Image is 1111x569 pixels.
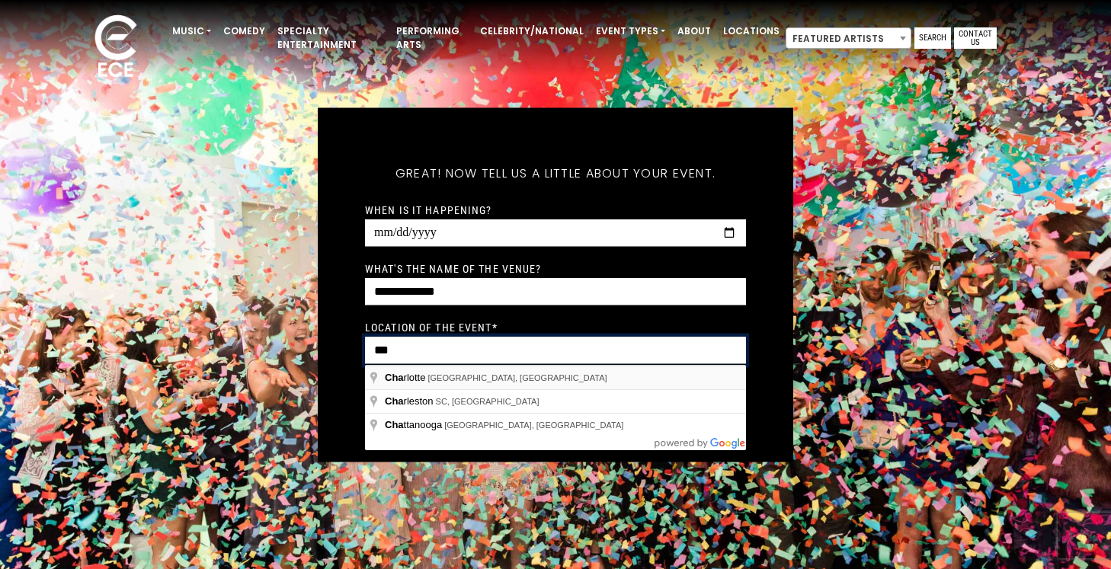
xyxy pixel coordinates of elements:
[590,18,671,44] a: Event Types
[717,18,786,44] a: Locations
[271,18,390,58] a: Specialty Entertainment
[385,395,436,407] span: rleston
[385,372,404,383] span: Cha
[365,320,498,334] label: Location of the event
[365,203,492,216] label: When is it happening?
[78,11,154,85] img: ece_new_logo_whitev2-1.png
[671,18,717,44] a: About
[390,18,474,58] a: Performing Arts
[385,372,427,383] span: rlotte
[954,27,997,49] a: Contact Us
[786,27,911,49] span: Featured Artists
[385,419,444,430] span: ttanooga
[786,28,911,50] span: Featured Artists
[365,145,746,200] h5: Great! Now tell us a little about your event.
[474,18,590,44] a: Celebrity/National
[166,18,217,44] a: Music
[385,395,404,407] span: Cha
[444,420,623,430] span: [GEOGRAPHIC_DATA], [GEOGRAPHIC_DATA]
[427,373,607,382] span: [GEOGRAPHIC_DATA], [GEOGRAPHIC_DATA]
[365,261,541,275] label: What's the name of the venue?
[914,27,951,49] a: Search
[436,397,539,406] span: SC, [GEOGRAPHIC_DATA]
[217,18,271,44] a: Comedy
[385,419,404,430] span: Cha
